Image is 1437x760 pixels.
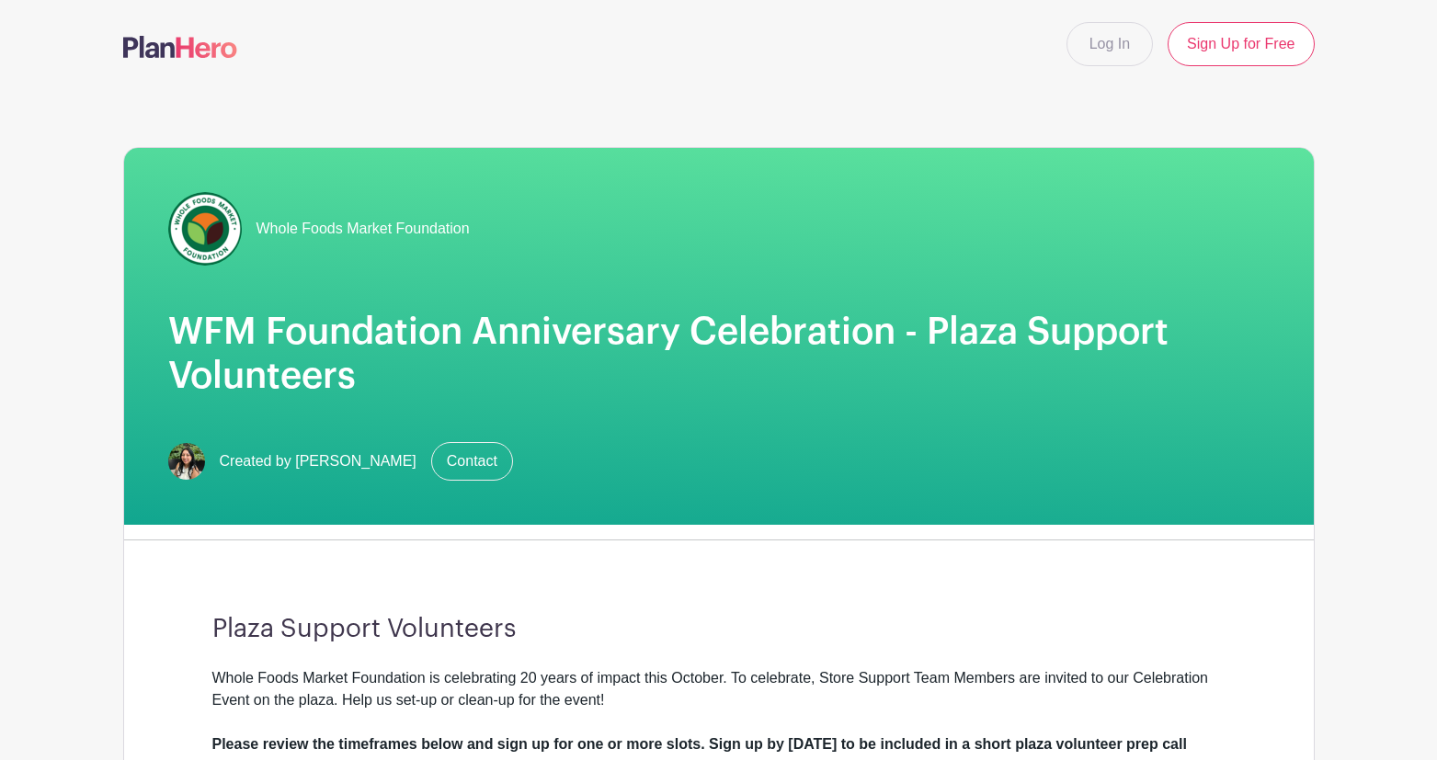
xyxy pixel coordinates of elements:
[431,442,513,481] a: Contact
[168,443,205,480] img: mireya.jpg
[1066,22,1153,66] a: Log In
[168,192,242,266] img: wfmf_primary_badge_4c.png
[212,614,1226,645] h3: Plaza Support Volunteers
[168,310,1270,398] h1: WFM Foundation Anniversary Celebration - Plaza Support Volunteers
[123,36,237,58] img: logo-507f7623f17ff9eddc593b1ce0a138ce2505c220e1c5a4e2b4648c50719b7d32.svg
[257,218,470,240] span: Whole Foods Market Foundation
[220,450,416,472] span: Created by [PERSON_NAME]
[1168,22,1314,66] a: Sign Up for Free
